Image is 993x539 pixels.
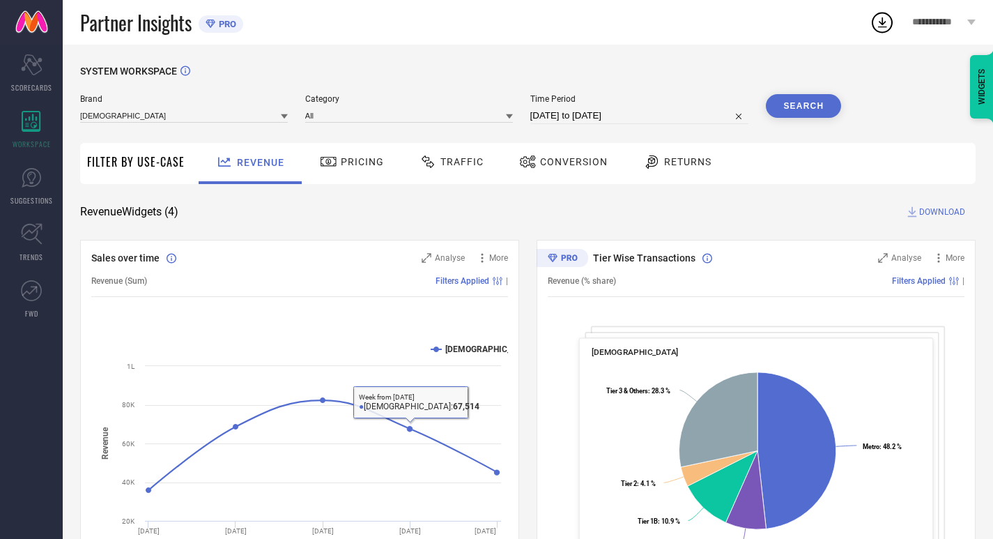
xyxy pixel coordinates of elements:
div: Premium [537,249,588,270]
span: Pricing [341,156,384,167]
svg: Zoom [422,253,431,263]
text: [DATE] [312,527,334,535]
span: SUGGESTIONS [10,195,53,206]
span: Filters Applied [892,276,946,286]
span: SYSTEM WORKSPACE [80,66,177,77]
span: Brand [80,94,288,104]
span: Revenue Widgets ( 4 ) [80,205,178,219]
text: 1L [127,363,135,370]
span: Filter By Use-Case [87,153,185,170]
span: Partner Insights [80,8,192,37]
text: [DATE] [138,527,160,535]
span: | [506,276,508,286]
div: Open download list [870,10,895,35]
text: [DATE] [475,527,496,535]
text: [DEMOGRAPHIC_DATA] [445,344,533,354]
span: FWD [25,308,38,319]
text: : 28.3 % [606,387,670,395]
button: Search [766,94,841,118]
span: Category [305,94,513,104]
span: Tier Wise Transactions [593,252,695,264]
tspan: Tier 2 [621,480,637,487]
span: More [946,253,964,263]
span: Sales over time [91,252,160,264]
span: [DEMOGRAPHIC_DATA] [592,347,679,357]
span: Analyse [891,253,921,263]
text: 60K [122,440,135,448]
text: [DATE] [225,527,247,535]
text: : 10.9 % [638,517,680,525]
tspan: Tier 3 & Others [606,387,648,395]
span: Time Period [530,94,749,104]
span: More [489,253,508,263]
tspan: Tier 1B [638,517,658,525]
span: Revenue [237,157,284,168]
svg: Zoom [878,253,888,263]
tspan: Revenue [100,427,110,460]
span: PRO [215,19,236,29]
span: Conversion [540,156,608,167]
text: : 4.1 % [621,480,656,487]
text: 40K [122,478,135,486]
span: Returns [664,156,711,167]
span: Traffic [440,156,484,167]
input: Select time period [530,107,749,124]
span: DOWNLOAD [919,205,965,219]
text: : 48.2 % [863,443,902,450]
tspan: Metro [863,443,879,450]
span: TRENDS [20,252,43,262]
span: | [962,276,964,286]
text: [DATE] [399,527,421,535]
span: Revenue (Sum) [91,276,147,286]
span: Analyse [435,253,465,263]
span: WORKSPACE [13,139,51,149]
text: 80K [122,401,135,409]
text: 20K [122,517,135,525]
span: Revenue (% share) [548,276,616,286]
span: Filters Applied [436,276,489,286]
span: SCORECARDS [11,82,52,93]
